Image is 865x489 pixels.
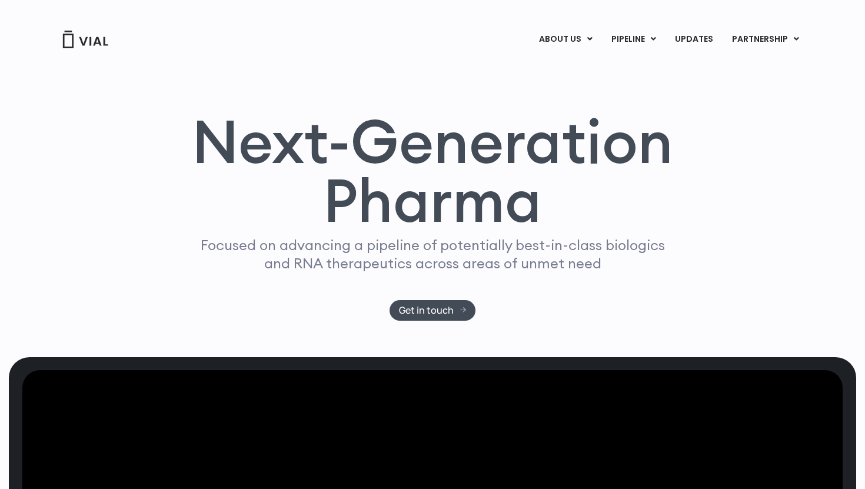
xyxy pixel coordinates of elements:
h1: Next-Generation Pharma [178,112,687,231]
a: PARTNERSHIPMenu Toggle [723,29,809,49]
p: Focused on advancing a pipeline of potentially best-in-class biologics and RNA therapeutics acros... [195,236,670,272]
a: Get in touch [390,300,476,321]
a: ABOUT USMenu Toggle [530,29,601,49]
span: Get in touch [399,306,454,315]
a: PIPELINEMenu Toggle [602,29,665,49]
img: Vial Logo [62,31,109,48]
a: UPDATES [666,29,722,49]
